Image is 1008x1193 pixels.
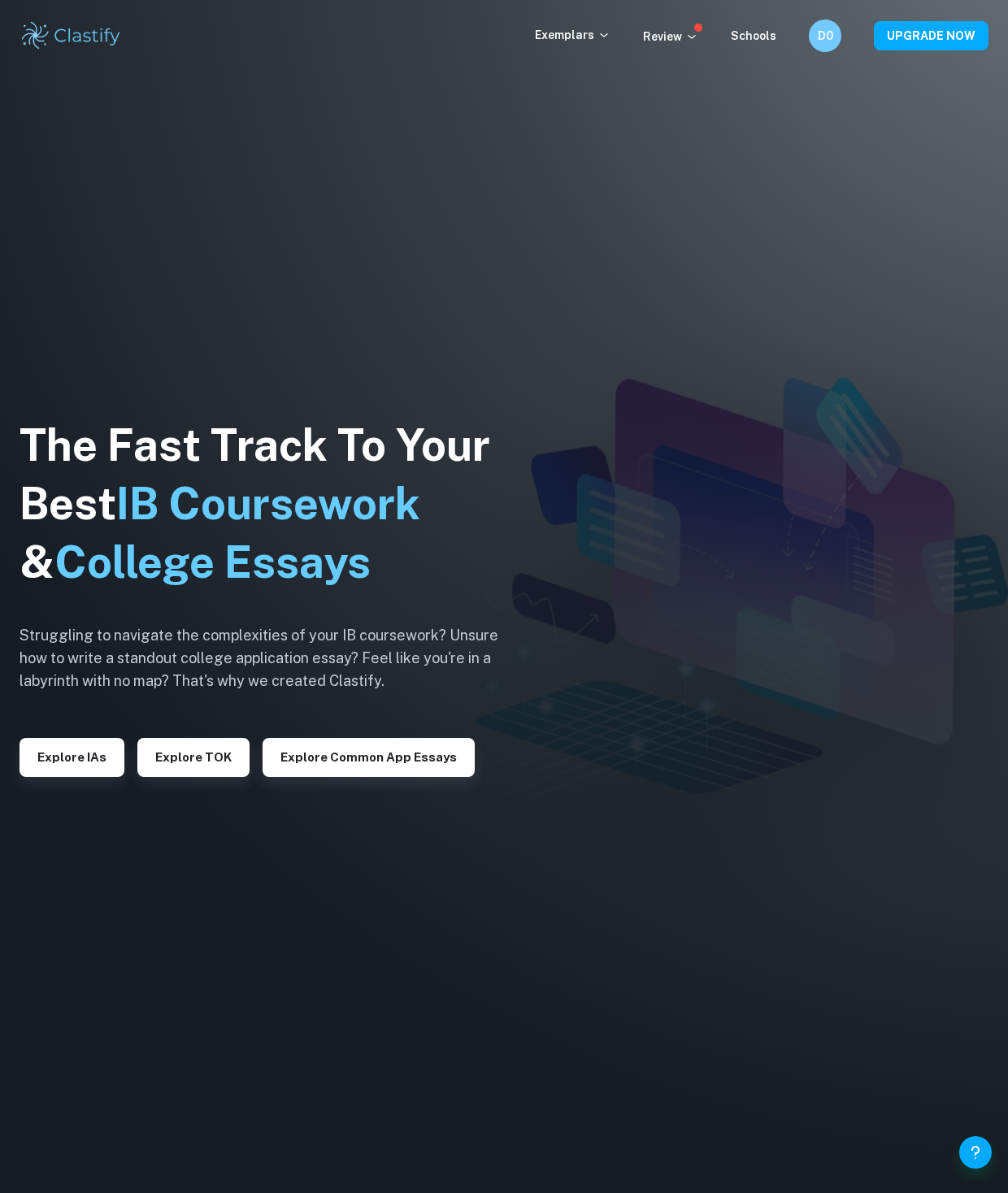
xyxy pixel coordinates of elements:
[643,28,698,46] p: Review
[137,748,250,764] a: Explore TOK
[20,748,124,764] a: Explore IAs
[54,536,371,588] span: College Essays
[20,624,524,692] h6: Struggling to navigate the complexities of your IB coursework? Unsure how to write a standout col...
[20,20,123,52] img: Clastify logo
[809,20,841,52] button: D0
[263,738,475,777] button: Explore Common App essays
[20,738,124,777] button: Explore IAs
[535,26,610,44] p: Exemplars
[959,1136,992,1169] button: Help and Feedback
[137,738,250,777] button: Explore TOK
[20,416,524,592] h1: The Fast Track To Your Best &
[874,21,988,50] button: UPGRADE NOW
[116,478,420,529] span: IB Coursework
[816,27,835,45] h6: D0
[263,748,475,764] a: Explore Common App essays
[731,29,776,42] a: Schools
